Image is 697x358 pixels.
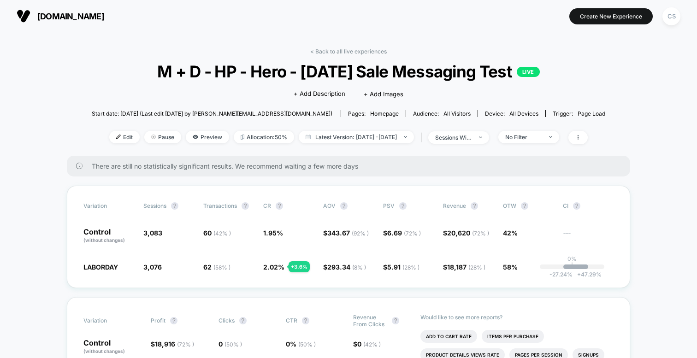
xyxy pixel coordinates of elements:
a: < Back to all live experiences [310,48,387,55]
span: $ [151,340,194,348]
span: M + D - HP - Hero - [DATE] Sale Messaging Test [118,62,579,81]
span: ( 50 % ) [224,341,242,348]
span: There are still no statistically significant results. We recommend waiting a few more days [92,162,612,170]
span: 18,916 [155,340,194,348]
div: sessions with impression [435,134,472,141]
span: 343.67 [327,229,369,237]
img: end [151,135,156,139]
span: $ [443,229,489,237]
button: CS [660,7,683,26]
img: calendar [306,135,311,139]
span: Device: [478,110,545,117]
span: Variation [83,314,134,328]
span: + Add Images [364,90,403,98]
span: 20,620 [447,229,489,237]
span: 0 [357,340,381,348]
span: | [419,131,428,144]
span: (without changes) [83,348,125,354]
span: $ [383,263,419,271]
li: Items Per Purchase [482,330,544,343]
span: $ [383,229,421,237]
span: --- [563,230,614,244]
button: Create New Experience [569,8,653,24]
span: $ [323,229,369,237]
button: ? [170,317,177,324]
span: 0 % [286,340,316,348]
span: 2.02 % [263,263,284,271]
span: -27.24 % [549,271,573,278]
span: OTW [503,202,554,210]
img: Visually logo [17,9,30,23]
img: rebalance [241,135,244,140]
span: $ [353,340,381,348]
span: 62 [203,263,230,271]
button: ? [242,202,249,210]
button: ? [239,317,247,324]
p: Control [83,228,134,244]
span: $ [443,263,485,271]
span: + Add Description [294,89,345,99]
p: Control [83,339,142,355]
button: ? [573,202,580,210]
span: Edit [109,131,140,143]
span: ( 58 % ) [213,264,230,271]
span: ( 28 % ) [402,264,419,271]
li: Add To Cart Rate [420,330,477,343]
span: CR [263,202,271,209]
span: ( 42 % ) [213,230,231,237]
div: Trigger: [553,110,605,117]
span: ( 72 % ) [404,230,421,237]
span: Variation [83,202,134,210]
span: Revenue [443,202,466,209]
span: ( 50 % ) [298,341,316,348]
p: LIVE [517,67,540,77]
button: ? [392,317,399,324]
p: 0% [567,255,577,262]
img: edit [116,135,121,139]
span: PSV [383,202,395,209]
span: ( 28 % ) [468,264,485,271]
span: ( 42 % ) [363,341,381,348]
span: 1.95 % [263,229,283,237]
span: Start date: [DATE] (Last edit [DATE] by [PERSON_NAME][EMAIL_ADDRESS][DOMAIN_NAME]) [92,110,332,117]
div: No Filter [505,134,542,141]
span: Sessions [143,202,166,209]
span: 0 [219,340,242,348]
span: $ [323,263,366,271]
button: ? [521,202,528,210]
button: ? [276,202,283,210]
span: Allocation: 50% [234,131,294,143]
div: Pages: [348,110,399,117]
span: CTR [286,317,297,324]
div: Audience: [413,110,471,117]
span: ( 92 % ) [352,230,369,237]
span: Latest Version: [DATE] - [DATE] [299,131,414,143]
span: Page Load [578,110,605,117]
div: CS [662,7,680,25]
button: ? [471,202,478,210]
span: ( 72 % ) [472,230,489,237]
button: ? [399,202,407,210]
span: 58% [503,263,518,271]
img: end [404,136,407,138]
span: ( 8 % ) [352,264,366,271]
p: Would like to see more reports? [420,314,614,321]
button: ? [302,317,309,324]
span: CI [563,202,614,210]
img: end [479,136,482,138]
span: homepage [370,110,399,117]
button: ? [171,202,178,210]
span: Transactions [203,202,237,209]
span: 5.91 [387,263,419,271]
span: 60 [203,229,231,237]
div: + 3.6 % [289,261,310,272]
span: + [577,271,581,278]
span: ( 72 % ) [177,341,194,348]
button: [DOMAIN_NAME] [14,9,107,23]
p: | [571,262,573,269]
span: LABORDAY [83,263,118,271]
span: Pause [144,131,181,143]
span: Clicks [219,317,235,324]
span: 18,187 [447,263,485,271]
span: 293.34 [327,263,366,271]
